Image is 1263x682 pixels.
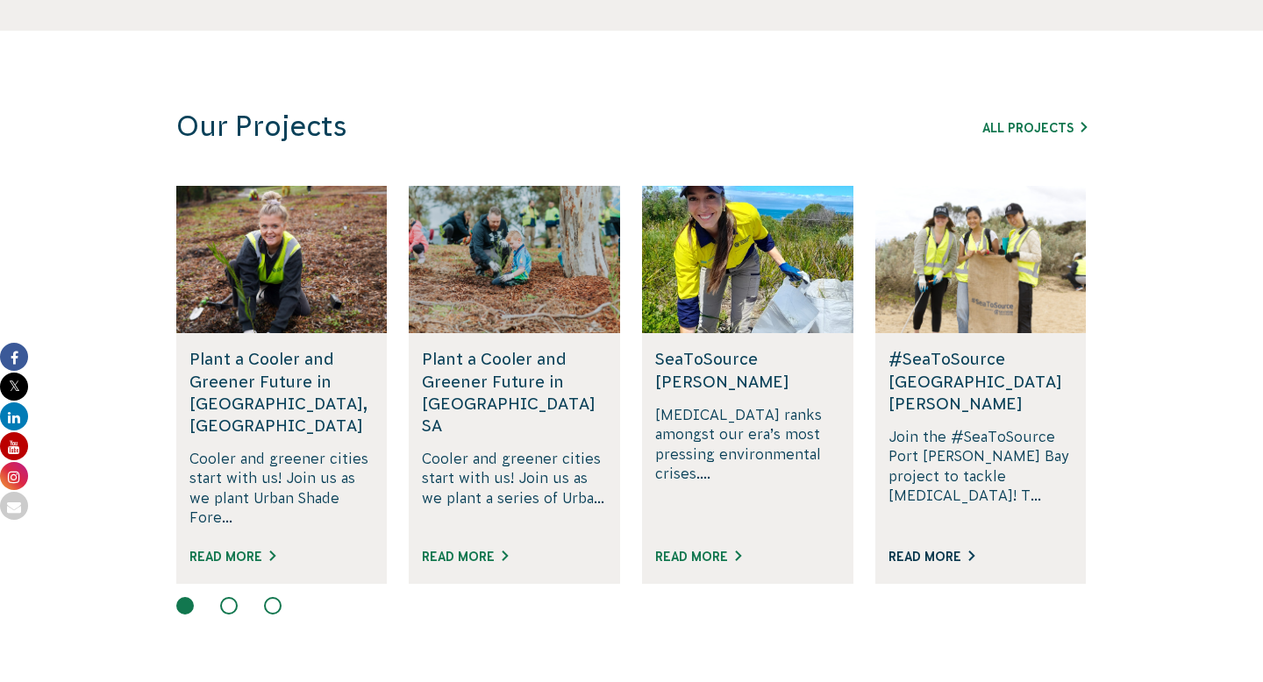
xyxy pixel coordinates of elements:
p: [MEDICAL_DATA] ranks amongst our era’s most pressing environmental crises.... [655,405,840,528]
p: Join the #SeaToSource Port [PERSON_NAME] Bay project to tackle [MEDICAL_DATA]! T... [888,427,1074,528]
a: Read More [189,550,275,564]
p: Cooler and greener cities start with us! Join us as we plant Urban Shade Fore... [189,449,375,528]
h5: Plant a Cooler and Greener Future in [GEOGRAPHIC_DATA], [GEOGRAPHIC_DATA] [189,348,375,437]
p: Cooler and greener cities start with us! Join us as we plant a series of Urba... [422,449,607,528]
h5: #SeaToSource [GEOGRAPHIC_DATA][PERSON_NAME] [888,348,1074,415]
a: Read More [888,550,974,564]
a: Read More [422,550,508,564]
h3: Our Projects [176,110,850,144]
a: Read More [655,550,741,564]
h5: Plant a Cooler and Greener Future in [GEOGRAPHIC_DATA] SA [422,348,607,437]
h5: SeaToSource [PERSON_NAME] [655,348,840,392]
a: All Projects [982,121,1087,135]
